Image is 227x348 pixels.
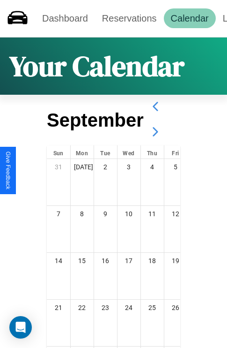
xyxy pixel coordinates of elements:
div: 19 [164,253,187,269]
div: 10 [117,206,140,222]
div: 17 [117,253,140,269]
div: 8 [71,206,94,222]
div: 4 [141,159,164,175]
div: [DATE] [71,159,94,175]
a: Reservations [95,8,164,28]
div: Wed [117,145,140,159]
div: 15 [71,253,94,269]
div: 24 [117,300,140,316]
div: 25 [141,300,164,316]
div: 22 [71,300,94,316]
div: 2 [94,159,117,175]
div: 9 [94,206,117,222]
div: Mon [71,145,94,159]
div: Sun [47,145,70,159]
div: 14 [47,253,70,269]
div: 3 [117,159,140,175]
div: 26 [164,300,187,316]
a: Calendar [164,8,216,28]
div: Fri [164,145,187,159]
div: 18 [141,253,164,269]
div: 5 [164,159,187,175]
div: 12 [164,206,187,222]
a: Dashboard [35,8,95,28]
div: Tue [94,145,117,159]
div: 23 [94,300,117,316]
div: 11 [141,206,164,222]
div: 21 [47,300,70,316]
div: 16 [94,253,117,269]
div: 31 [47,159,70,175]
div: Give Feedback [5,151,11,189]
div: Thu [141,145,164,159]
div: 7 [47,206,70,222]
h1: Your Calendar [9,47,184,85]
h2: September [47,110,144,131]
div: Open Intercom Messenger [9,316,32,339]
